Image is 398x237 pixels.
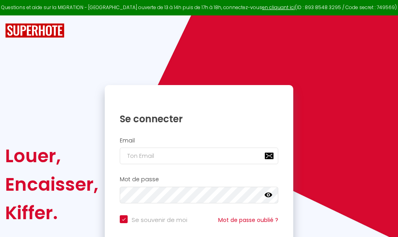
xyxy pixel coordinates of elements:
div: Louer, [5,142,98,170]
h2: Mot de passe [120,176,278,183]
a: Mot de passe oublié ? [218,216,278,224]
div: Kiffer. [5,199,98,227]
h1: Se connecter [120,113,278,125]
a: en cliquant ici [262,4,295,11]
div: Encaisser, [5,170,98,199]
img: SuperHote logo [5,23,64,38]
h2: Email [120,137,278,144]
input: Ton Email [120,148,278,164]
